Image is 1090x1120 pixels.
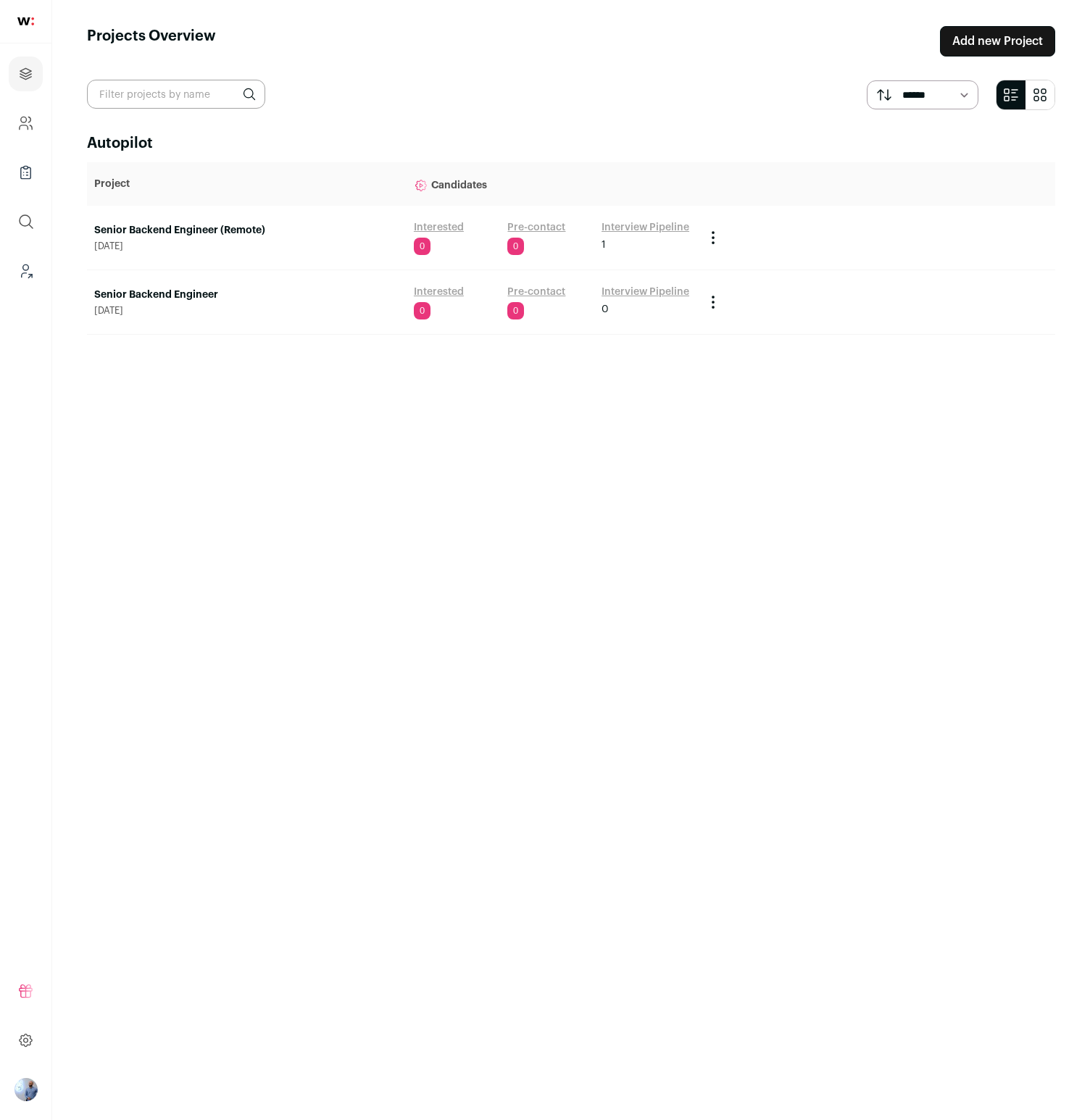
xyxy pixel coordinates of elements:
[9,106,43,141] a: Company and ATS Settings
[602,220,689,235] a: Interview Pipeline
[87,133,1055,154] h2: Autopilot
[94,223,399,238] a: Senior Backend Engineer (Remote)
[9,254,43,288] a: Leads (Backoffice)
[940,26,1055,57] a: Add new Project
[94,305,399,317] span: [DATE]
[14,1078,38,1101] button: Open dropdown
[602,238,606,252] span: 1
[14,1078,38,1101] img: 97332-medium_jpg
[602,285,689,299] a: Interview Pipeline
[414,238,430,255] span: 0
[9,57,43,91] a: Projects
[94,241,399,252] span: [DATE]
[87,80,265,109] input: Filter projects by name
[602,302,609,317] span: 0
[414,285,464,299] a: Interested
[704,229,722,246] button: Project Actions
[94,177,399,191] p: Project
[507,285,565,299] a: Pre-contact
[414,302,430,319] span: 0
[17,17,34,25] img: wellfound-shorthand-0d5821cbd27db2630d0214b213865d53afaa358527fdda9d0ea32b1df1b89c2c.svg
[9,155,43,190] a: Company Lists
[507,302,524,319] span: 0
[414,220,464,235] a: Interested
[94,288,399,302] a: Senior Backend Engineer
[507,238,524,255] span: 0
[414,170,690,198] p: Candidates
[507,220,565,235] a: Pre-contact
[87,26,216,57] h1: Projects Overview
[704,293,722,311] button: Project Actions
